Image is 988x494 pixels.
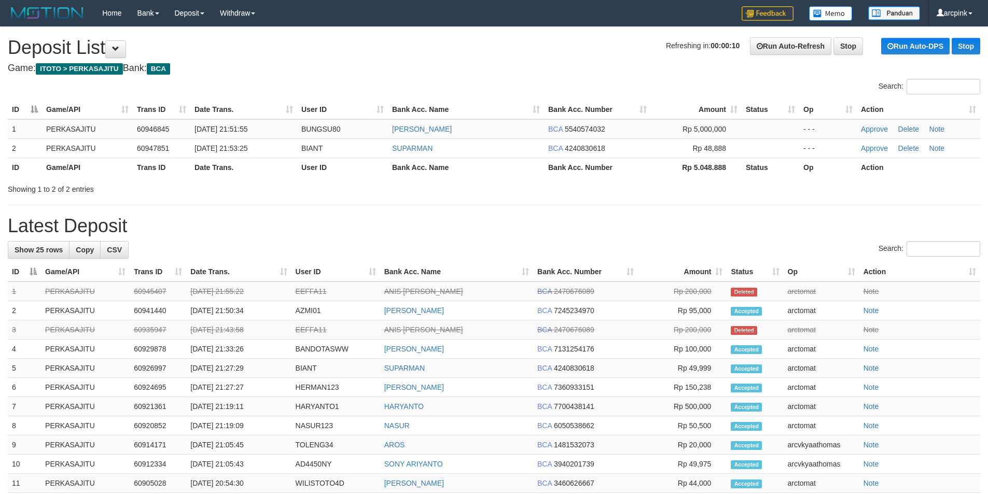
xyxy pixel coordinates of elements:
td: arctomat [784,281,859,301]
a: NASUR [384,421,410,430]
a: Note [864,441,879,449]
img: MOTION_logo.png [8,5,87,21]
a: Note [864,402,879,411]
span: Copy [76,246,94,254]
td: [DATE] 21:50:34 [186,301,291,320]
th: Amount: activate to sort column ascending [638,262,727,281]
td: 5 [8,359,41,378]
td: [DATE] 21:19:11 [186,397,291,416]
div: Showing 1 to 2 of 2 entries [8,180,404,194]
img: panduan.png [868,6,920,20]
td: HARYANTO1 [291,397,380,416]
h1: Deposit List [8,37,980,58]
a: Run Auto-DPS [881,38,950,54]
td: 1 [8,281,41,301]
td: NASUR123 [291,416,380,435]
span: BCA [548,125,563,133]
td: Rp 150,238 [638,378,727,397]
td: 8 [8,416,41,435]
span: Copy 1481532073 to clipboard [554,441,594,449]
a: [PERSON_NAME] [384,383,444,391]
td: 60921361 [130,397,186,416]
h4: Game: Bank: [8,63,980,74]
td: arctomat [784,320,859,340]
a: Note [929,125,945,133]
td: arctomat [784,378,859,397]
span: Rp 5,000,000 [683,125,726,133]
td: PERKASAJITU [41,359,130,378]
td: 60905028 [130,474,186,493]
span: Accepted [731,479,762,488]
span: Copy 4240830618 to clipboard [565,144,605,152]
span: Copy 6050538662 to clipboard [554,421,594,430]
th: Date Trans.: activate to sort column ascending [186,262,291,281]
td: Rp 200,000 [638,320,727,340]
span: Copy 7245234970 to clipboard [554,306,594,315]
a: Show 25 rows [8,241,69,259]
td: TOLENG34 [291,435,380,455]
td: [DATE] 21:05:45 [186,435,291,455]
td: PERKASAJITU [41,378,130,397]
span: BCA [537,326,552,334]
th: Status: activate to sort column ascending [742,100,799,119]
span: BCA [537,421,552,430]
span: [DATE] 21:51:55 [194,125,247,133]
td: PERKASAJITU [42,119,133,139]
th: ID [8,158,42,177]
td: [DATE] 20:54:30 [186,474,291,493]
td: [DATE] 21:27:29 [186,359,291,378]
span: [DATE] 21:53:25 [194,144,247,152]
a: Note [864,306,879,315]
a: Delete [898,144,919,152]
th: ID: activate to sort column descending [8,262,41,281]
img: Button%20Memo.svg [809,6,853,21]
span: Copy 7131254176 to clipboard [554,345,594,353]
span: BUNGSU80 [301,125,340,133]
a: ANIS [PERSON_NAME] [384,287,463,295]
a: AROS [384,441,405,449]
td: [DATE] 21:33:26 [186,340,291,359]
td: 60920852 [130,416,186,435]
th: Rp 5.048.888 [651,158,742,177]
td: 1 [8,119,42,139]
td: Rp 200,000 [638,281,727,301]
td: 2 [8,138,42,158]
span: Copy 7700438141 to clipboard [554,402,594,411]
td: Rp 50,500 [638,416,727,435]
a: Note [864,421,879,430]
td: 2 [8,301,41,320]
th: Bank Acc. Name: activate to sort column ascending [388,100,544,119]
td: PERKASAJITU [42,138,133,158]
a: Approve [861,125,888,133]
td: PERKASAJITU [41,320,130,340]
a: Stop [952,38,980,54]
span: BCA [537,402,552,411]
span: ITOTO > PERKASAJITU [36,63,123,75]
td: EEFFA11 [291,281,380,301]
span: BCA [537,364,552,372]
td: 60929878 [130,340,186,359]
td: EEFFA11 [291,320,380,340]
td: arcvkyaathomas [784,435,859,455]
a: [PERSON_NAME] [384,306,444,315]
th: Date Trans. [190,158,297,177]
td: WILISTOTO4D [291,474,380,493]
td: 60935947 [130,320,186,340]
td: 10 [8,455,41,474]
span: Copy 5540574032 to clipboard [565,125,605,133]
a: Note [864,345,879,353]
td: 60941440 [130,301,186,320]
a: SUPARMAN [384,364,425,372]
td: BIANT [291,359,380,378]
td: arctomat [784,416,859,435]
a: Note [864,326,879,334]
td: 60924695 [130,378,186,397]
a: [PERSON_NAME] [384,479,444,487]
td: Rp 49,999 [638,359,727,378]
span: Rp 48,888 [692,144,726,152]
th: Status [742,158,799,177]
td: arcvkyaathomas [784,455,859,474]
th: Op: activate to sort column ascending [784,262,859,281]
td: Rp 95,000 [638,301,727,320]
th: Trans ID: activate to sort column ascending [133,100,190,119]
